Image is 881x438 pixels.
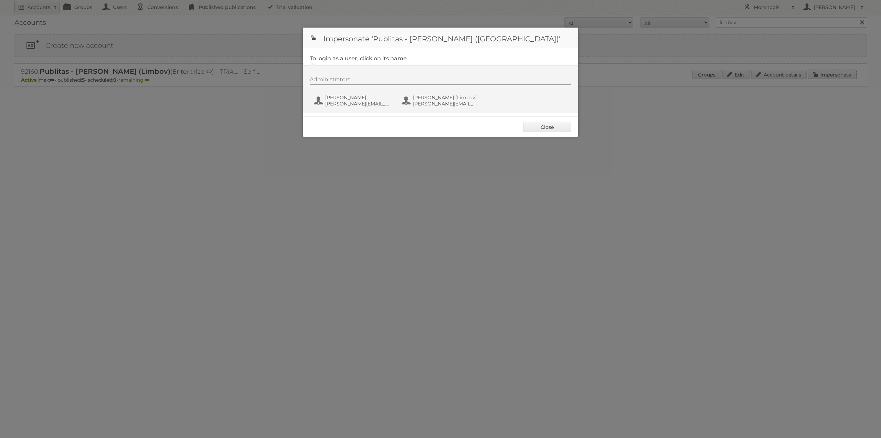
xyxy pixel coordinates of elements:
[413,94,480,101] span: [PERSON_NAME] (Limbov)
[310,55,407,62] legend: To login as a user, click on its name
[313,94,394,108] button: [PERSON_NAME] [PERSON_NAME][EMAIL_ADDRESS][DOMAIN_NAME]
[401,94,482,108] button: [PERSON_NAME] (Limbov) [PERSON_NAME][EMAIL_ADDRESS][DOMAIN_NAME]
[523,122,571,132] a: Close
[413,101,480,107] span: [PERSON_NAME][EMAIL_ADDRESS][DOMAIN_NAME]
[325,101,392,107] span: [PERSON_NAME][EMAIL_ADDRESS][DOMAIN_NAME]
[310,76,571,85] div: Administrators
[325,94,392,101] span: [PERSON_NAME]
[303,28,578,48] h1: Impersonate 'Publitas - [PERSON_NAME] ([GEOGRAPHIC_DATA])'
